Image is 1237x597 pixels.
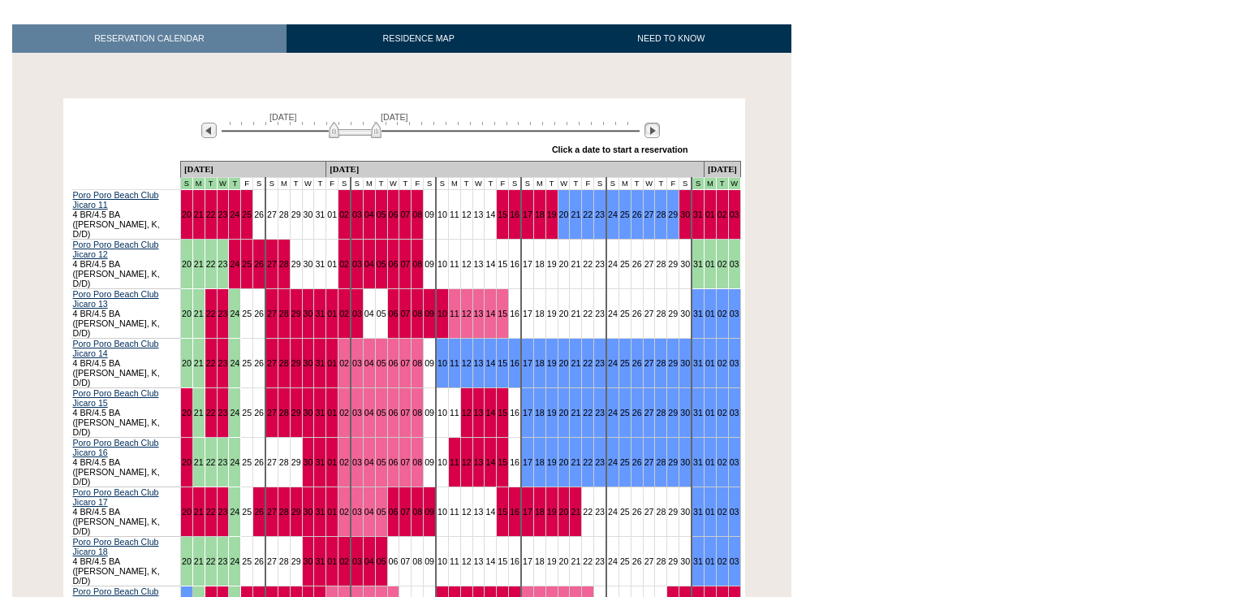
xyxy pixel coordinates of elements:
[656,408,666,417] a: 28
[218,309,228,318] a: 23
[583,457,593,467] a: 22
[728,178,740,190] td: CR Off Season 2025
[425,309,434,318] a: 09
[180,162,325,178] td: [DATE]
[668,358,678,368] a: 29
[730,358,739,368] a: 03
[339,358,349,368] a: 02
[364,507,374,517] a: 04
[679,178,692,190] td: S
[510,358,519,368] a: 16
[510,507,519,517] a: 16
[267,358,277,368] a: 27
[412,259,422,269] a: 08
[192,178,205,190] td: Costa Rica LTP 2025
[265,190,278,240] td: 27
[498,507,507,517] a: 15
[547,507,557,517] a: 19
[291,408,301,417] a: 29
[194,210,204,219] a: 21
[73,190,159,210] a: Poro Poro Beach Club Jicaro 11
[644,457,654,467] a: 27
[206,507,216,517] a: 22
[425,507,434,517] a: 09
[194,507,204,517] a: 21
[230,259,239,269] a: 24
[680,408,690,417] a: 30
[498,358,507,368] a: 15
[485,309,495,318] a: 14
[304,556,313,566] a: 30
[377,556,386,566] a: 05
[424,178,436,190] td: S
[668,408,678,417] a: 29
[339,408,349,417] a: 02
[377,457,386,467] a: 05
[559,457,569,467] a: 20
[389,408,399,417] a: 06
[352,507,362,517] a: 03
[387,178,399,190] td: W
[533,178,545,190] td: M
[364,259,374,269] a: 04
[523,507,532,517] a: 17
[339,457,349,467] a: 02
[400,358,410,368] a: 07
[631,178,643,190] td: T
[400,408,410,417] a: 07
[12,24,287,53] a: RESERVATION CALENDAR
[547,457,557,467] a: 19
[436,178,448,190] td: S
[412,210,422,219] a: 08
[352,556,362,566] a: 03
[730,457,739,467] a: 03
[571,457,580,467] a: 21
[550,24,791,53] a: NEED TO KNOW
[182,507,192,517] a: 20
[693,507,703,517] a: 31
[547,210,557,219] a: 19
[462,358,472,368] a: 12
[545,178,558,190] td: T
[693,210,703,219] a: 31
[73,487,159,507] a: Poro Poro Beach Club Jicaro 17
[620,210,630,219] a: 25
[559,408,569,417] a: 20
[327,408,337,417] a: 01
[327,507,337,517] a: 01
[693,556,703,566] a: 31
[730,309,739,318] a: 03
[510,210,519,219] a: 16
[205,178,217,190] td: Costa Rica LTP 2025
[315,408,325,417] a: 31
[571,507,580,517] a: 21
[287,24,551,53] a: RESIDENCE MAP
[559,358,569,368] a: 20
[389,358,399,368] a: 06
[632,408,642,417] a: 26
[705,210,715,219] a: 01
[339,210,349,219] a: 02
[242,259,252,269] a: 25
[705,457,715,467] a: 01
[718,408,727,417] a: 02
[180,178,192,190] td: Costa Rica LTP 2025
[437,358,447,368] a: 10
[73,339,159,358] a: Poro Poro Beach Club Jicaro 14
[304,408,313,417] a: 30
[400,309,410,318] a: 07
[595,210,605,219] a: 23
[571,210,580,219] a: 21
[375,178,387,190] td: T
[291,507,301,517] a: 29
[339,309,349,318] a: 02
[291,358,301,368] a: 29
[279,259,289,269] a: 28
[400,507,410,517] a: 07
[523,210,532,219] a: 17
[693,457,703,467] a: 31
[304,309,313,318] a: 30
[620,408,630,417] a: 25
[552,145,688,154] div: Click a date to start a reservation
[377,210,386,219] a: 05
